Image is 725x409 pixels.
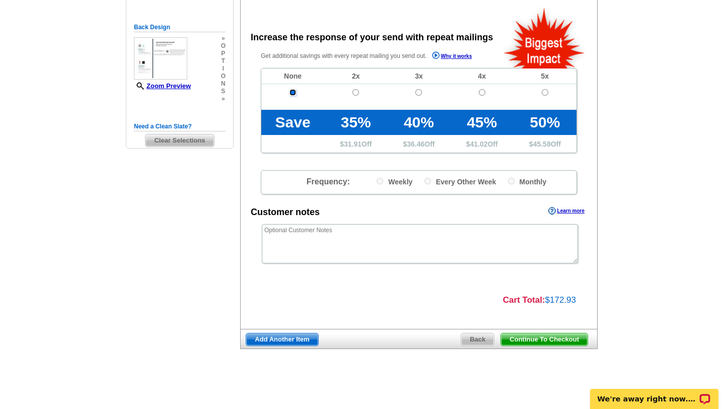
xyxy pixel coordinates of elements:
[461,333,494,346] a: Back
[134,23,226,32] h5: Back Design
[545,295,576,305] span: $172.93
[221,95,226,103] span: »
[324,135,387,153] td: $ Off
[424,178,431,184] input: Every Other Week
[344,140,361,148] span: 31.91
[407,140,424,148] span: 36.46
[387,69,450,84] td: 3x
[221,35,226,42] span: »
[221,80,226,88] span: n
[377,176,412,186] label: Weekly
[221,65,226,73] span: i
[584,377,725,409] iframe: LiveChat chat widget
[221,73,226,80] span: o
[261,50,493,62] p: Get additional savings with every repeat mailing you send out.
[451,110,514,135] td: 45%
[246,333,318,346] span: Add Another Item
[221,50,226,57] span: p
[246,333,319,346] a: Add Another Item
[261,69,324,84] td: None
[261,110,324,135] td: Save
[387,135,450,153] td: $ Off
[503,7,586,69] img: biggestImpact.png
[146,134,213,147] span: Clear Selections
[461,333,494,346] span: Back
[221,57,226,65] span: t
[451,69,514,84] td: 4x
[134,82,191,90] a: Zoom Preview
[501,333,588,346] span: Continue To Checkout
[508,176,547,186] label: Monthly
[514,69,576,84] td: 5x
[514,135,576,153] td: $ Off
[134,122,226,131] h5: Need a Clean Slate?
[324,69,387,84] td: 2x
[221,42,226,50] span: o
[451,135,514,153] td: $ Off
[533,140,551,148] span: 45.58
[514,110,576,135] td: 50%
[503,295,545,305] strong: Cart Total:
[387,110,450,135] td: 40%
[548,207,585,215] a: Learn more
[251,206,320,219] div: Customer notes
[377,178,383,184] input: Weekly
[424,176,496,186] label: Every Other Week
[508,178,515,184] input: Monthly
[134,37,187,80] img: small-thumb.jpg
[307,177,350,186] span: Frequency:
[324,110,387,135] td: 35%
[470,140,487,148] span: 41.02
[251,31,493,44] div: Increase the response of your send with repeat mailings
[432,51,472,62] a: Why it works
[221,88,226,95] span: s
